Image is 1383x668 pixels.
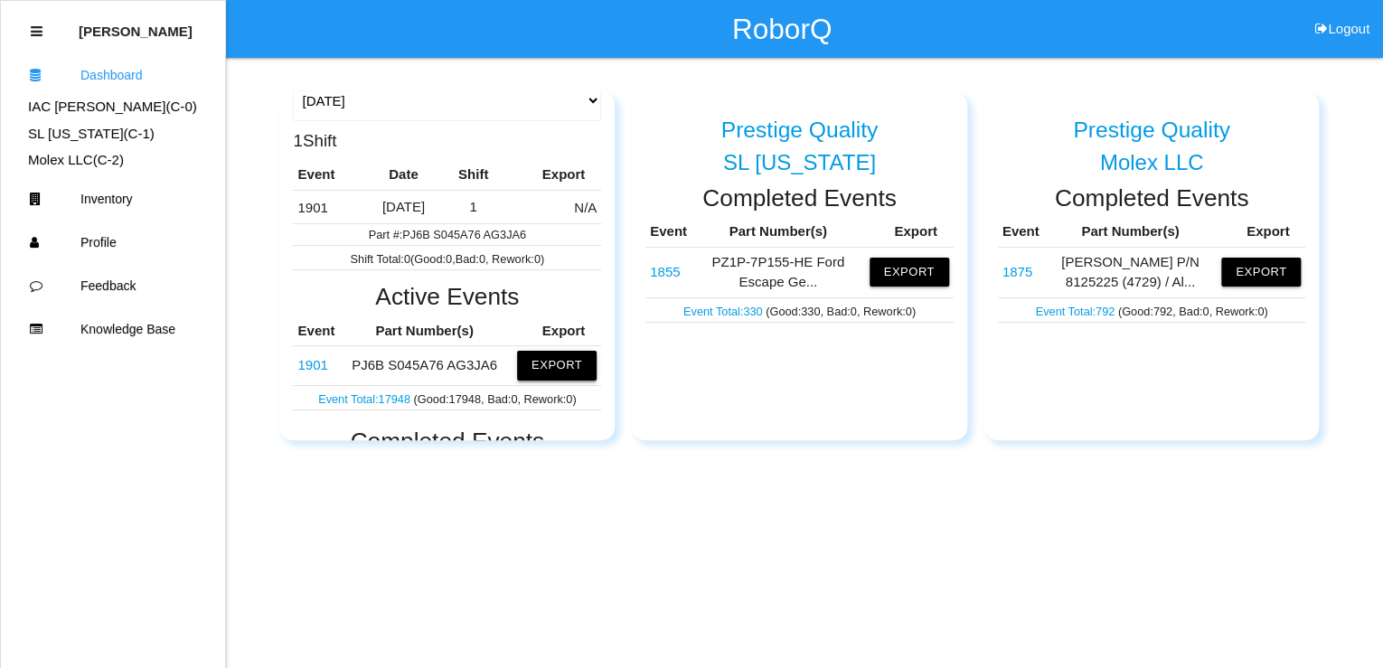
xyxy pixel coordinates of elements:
[293,190,363,223] td: PJ6B S045A76 AG3JA6
[1043,217,1217,247] th: Part Number(s)
[1,150,225,171] div: Molex LLC's Dashboard
[998,103,1306,175] a: Prestige Quality Molex LLC
[721,118,879,142] h5: Prestige Quality
[79,10,193,39] p: Thomas Sontag
[1043,247,1217,297] td: [PERSON_NAME] P/N 8125225 (4729) / Al...
[293,160,363,190] th: Event
[998,151,1306,174] div: Molex LLC
[1002,300,1302,320] p: (Good: 792 , Bad: 0 , Rework: 0 )
[293,284,601,310] h2: Active Events
[1,97,225,118] div: IAC Alma's Dashboard
[31,10,42,53] div: Close
[293,346,342,385] td: PJ6B S045A76 AG3JA6
[443,190,503,223] td: 1
[998,247,1044,297] td: Alma P/N 8125225 (4729) / Alma P/N 8125693 (4739)
[645,151,954,174] div: SL [US_STATE]
[645,103,954,175] a: Prestige Quality SL [US_STATE]
[1035,305,1117,318] a: Event Total:792
[517,351,597,380] button: Export
[645,247,691,297] td: PZ1P-7P155-HE Ford Escape Gear Shift Assy
[1,124,225,145] div: SL Tennessee's Dashboard
[297,248,597,268] p: Shift Total: 0 ( Good : 0 , Bad : 0 , Rework: 0 )
[1,177,225,221] a: Inventory
[503,160,601,190] th: Export
[998,217,1044,247] th: Event
[1,221,225,264] a: Profile
[870,258,949,287] button: Export
[691,217,865,247] th: Part Number(s)
[1,264,225,307] a: Feedback
[28,152,124,167] a: Molex LLC(C-2)
[363,160,443,190] th: Date
[650,264,680,279] a: 1855
[443,160,503,190] th: Shift
[1221,258,1301,287] button: Export
[1,53,225,97] a: Dashboard
[650,300,949,320] p: (Good: 330 , Bad: 0 , Rework: 0 )
[1217,217,1305,247] th: Export
[998,185,1306,212] h2: Completed Events
[363,190,443,223] td: [DATE]
[293,428,601,455] h2: Completed Events
[683,305,766,318] a: Event Total:330
[1002,264,1032,279] a: 1875
[293,223,601,245] td: Part #: PJ6B S045A76 AG3JA6
[318,392,413,406] a: Event Total:17948
[297,388,597,408] p: (Good: 17948 , Bad: 0 , Rework: 0 )
[691,247,865,297] td: PZ1P-7P155-HE Ford Escape Ge...
[293,316,342,346] th: Event
[1,307,225,351] a: Knowledge Base
[507,316,602,346] th: Export
[645,217,691,247] th: Event
[343,346,507,385] td: PJ6B S045A76 AG3JA6
[645,185,954,212] h2: Completed Events
[508,195,597,219] p: N/A
[293,127,336,150] h3: 1 Shift
[28,99,197,114] a: IAC [PERSON_NAME](C-0)
[28,126,155,141] a: SL [US_STATE](C-1)
[1073,118,1230,142] h5: Prestige Quality
[865,217,954,247] th: Export
[297,357,327,372] a: 1901
[343,316,507,346] th: Part Number(s)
